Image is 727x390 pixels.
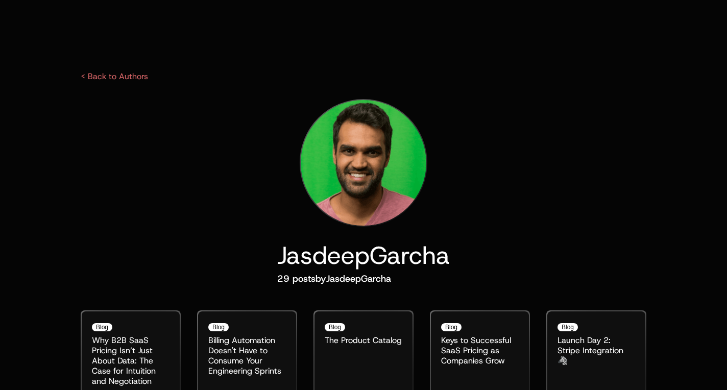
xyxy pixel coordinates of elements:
[92,335,169,386] div: Why B2B SaaS Pricing Isn’t Just About Data: The Case for Intuition and Negotiation
[558,335,635,386] div: Launch Day 2: Stripe Integration 🦓
[208,323,229,331] div: blog
[301,100,426,226] img: imagejas
[325,323,345,331] div: blog
[558,323,578,331] div: blog
[277,243,450,267] h1: Jasdeep Garcha
[441,335,519,386] div: Keys to Successful SaaS Pricing as Companies Grow
[325,335,402,386] div: The Product Catalog
[81,71,148,82] a: < Back to Authors
[92,323,112,331] div: blog
[208,335,286,386] div: Billing Automation Doesn't Have to Consume Your Engineering Sprints
[441,323,462,331] div: blog
[277,272,450,286] h2: 29 posts by Jasdeep Garcha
